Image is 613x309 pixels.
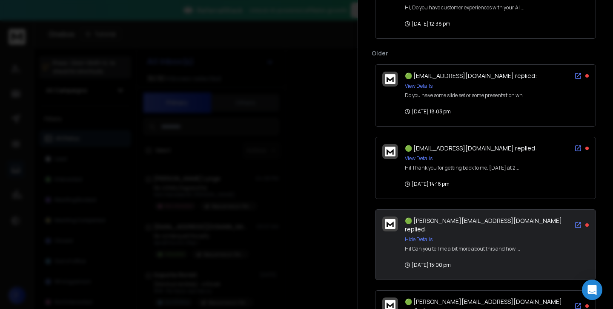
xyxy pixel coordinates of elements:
p: [DATE] 15:00 pm [405,262,451,269]
span: 🟢 [EMAIL_ADDRESS][DOMAIN_NAME] replied: [405,72,537,80]
button: Hide Details [405,236,433,243]
div: Hi! Can you tell me a bit more about this and how ... [405,245,520,252]
img: logo [385,74,395,84]
p: [DATE] 18:03 pm [405,108,451,115]
div: Hi, Do you have customer experiences with your AI ... [405,4,524,11]
img: logo [385,219,395,229]
span: 🟢 [EMAIL_ADDRESS][DOMAIN_NAME] replied: [405,144,537,152]
p: [DATE] 12:38 pm [405,20,450,27]
div: Hi! Thank you for getting back to me. [DATE] at 2... [405,165,519,171]
button: View Details [405,155,433,162]
div: Open Intercom Messenger [582,280,602,300]
img: logo [385,147,395,156]
p: Older [372,49,599,58]
p: [DATE] 14:16 pm [405,181,450,188]
div: Do you have some slide set or some presentation wh... [405,92,527,99]
span: 🟢 [PERSON_NAME][EMAIL_ADDRESS][DOMAIN_NAME] replied: [405,217,562,233]
button: View Details [405,83,433,90]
